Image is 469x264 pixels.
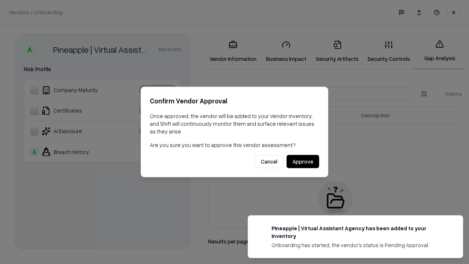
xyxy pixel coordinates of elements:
p: Are you sure you want to approve this vendor assessment? [150,141,319,149]
h2: Confirm Vendor Approval [150,96,319,106]
div: Pineapple | Virtual Assistant Agency has been added to your inventory [272,224,445,240]
p: Once approved, the vendor will be added to your Vendor Inventory, and Shift will continuously mon... [150,112,319,135]
button: Cancel [255,155,284,168]
button: Approve [287,155,319,168]
img: trypineapple.com [257,224,266,233]
div: Onboarding has started, the vendor's status is Pending Approval. [272,241,445,249]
